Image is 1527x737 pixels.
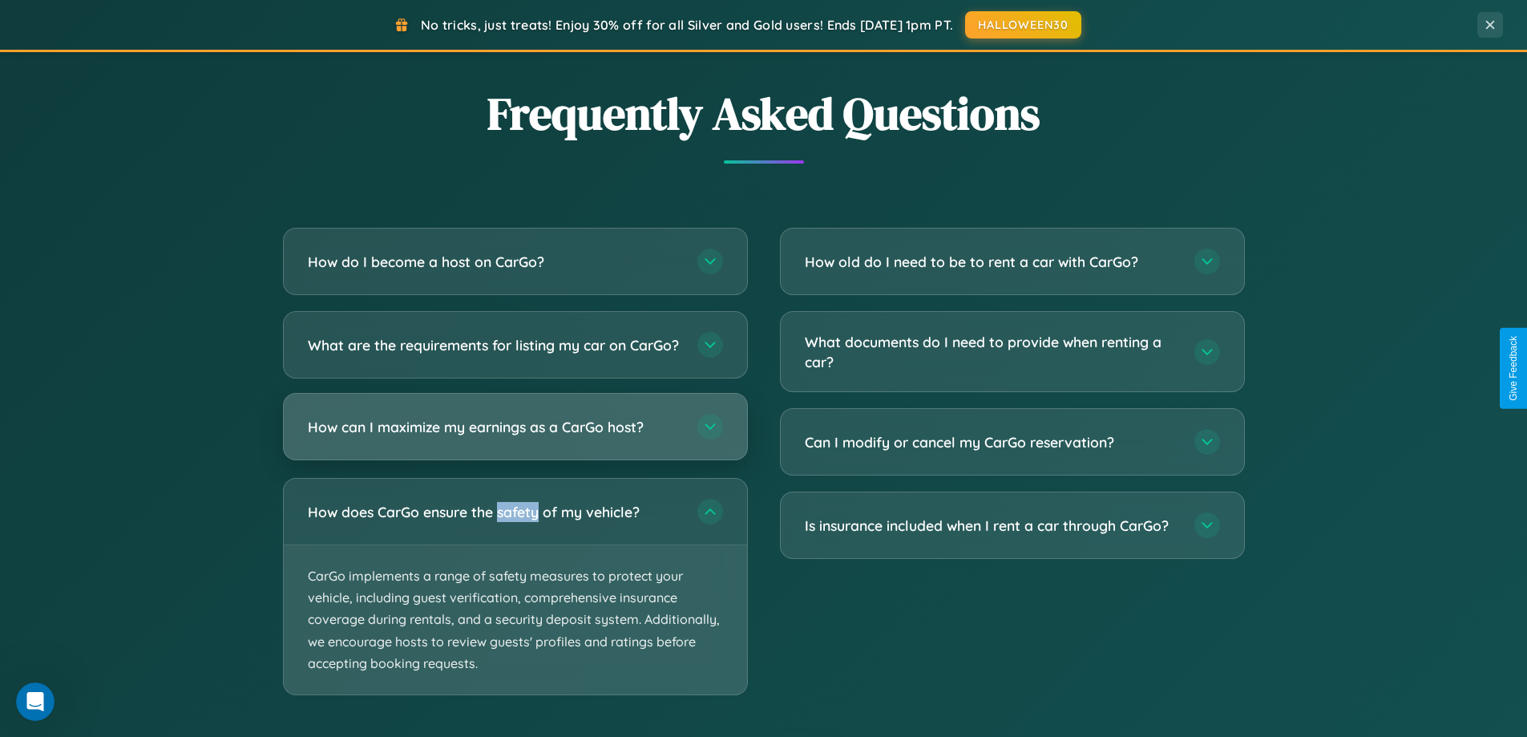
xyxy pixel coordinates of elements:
[308,252,681,272] h3: How do I become a host on CarGo?
[1508,336,1519,401] div: Give Feedback
[284,545,747,694] p: CarGo implements a range of safety measures to protect your vehicle, including guest verification...
[805,516,1178,536] h3: Is insurance included when I rent a car through CarGo?
[308,417,681,437] h3: How can I maximize my earnings as a CarGo host?
[805,332,1178,371] h3: What documents do I need to provide when renting a car?
[421,17,953,33] span: No tricks, just treats! Enjoy 30% off for all Silver and Gold users! Ends [DATE] 1pm PT.
[283,83,1245,144] h2: Frequently Asked Questions
[308,502,681,522] h3: How does CarGo ensure the safety of my vehicle?
[805,252,1178,272] h3: How old do I need to be to rent a car with CarGo?
[16,682,55,721] iframe: Intercom live chat
[965,11,1081,38] button: HALLOWEEN30
[308,335,681,355] h3: What are the requirements for listing my car on CarGo?
[805,432,1178,452] h3: Can I modify or cancel my CarGo reservation?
